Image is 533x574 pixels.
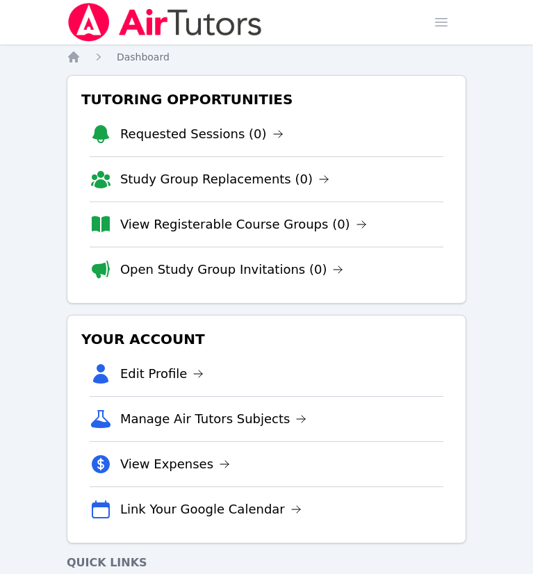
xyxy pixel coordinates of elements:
nav: Breadcrumb [67,50,466,64]
a: Study Group Replacements (0) [120,170,329,189]
a: Manage Air Tutors Subjects [120,409,307,429]
a: Link Your Google Calendar [120,500,302,519]
a: View Expenses [120,454,230,474]
span: Dashboard [117,51,170,63]
a: Open Study Group Invitations (0) [120,260,344,279]
a: Requested Sessions (0) [120,124,284,144]
a: Dashboard [117,50,170,64]
a: Edit Profile [120,364,204,384]
img: Air Tutors [67,3,263,42]
h3: Tutoring Opportunities [79,87,454,112]
a: View Registerable Course Groups (0) [120,215,367,234]
h4: Quick Links [67,555,466,571]
h3: Your Account [79,327,454,352]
